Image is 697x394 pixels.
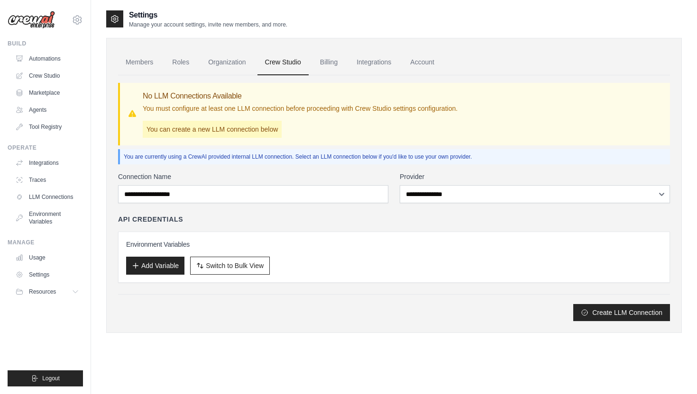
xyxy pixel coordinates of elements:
[8,239,83,246] div: Manage
[124,153,666,161] p: You are currently using a CrewAI provided internal LLM connection. Select an LLM connection below...
[11,172,83,188] a: Traces
[8,40,83,47] div: Build
[8,144,83,152] div: Operate
[165,50,197,75] a: Roles
[11,68,83,83] a: Crew Studio
[8,370,83,386] button: Logout
[118,172,388,181] label: Connection Name
[11,189,83,205] a: LLM Connections
[11,250,83,265] a: Usage
[190,257,270,275] button: Switch to Bulk View
[206,261,264,270] span: Switch to Bulk View
[11,206,83,229] a: Environment Variables
[201,50,253,75] a: Organization
[11,267,83,282] a: Settings
[129,9,287,21] h2: Settings
[403,50,442,75] a: Account
[118,50,161,75] a: Members
[312,50,345,75] a: Billing
[129,21,287,28] p: Manage your account settings, invite new members, and more.
[126,257,184,275] button: Add Variable
[42,375,60,382] span: Logout
[349,50,399,75] a: Integrations
[126,240,662,249] h3: Environment Variables
[257,50,309,75] a: Crew Studio
[11,51,83,66] a: Automations
[118,215,183,224] h4: API Credentials
[29,288,56,295] span: Resources
[400,172,670,181] label: Provider
[143,90,458,102] h3: No LLM Connections Available
[11,119,83,134] a: Tool Registry
[143,121,282,138] p: You can create a new LLM connection below
[11,102,83,117] a: Agents
[573,304,670,321] button: Create LLM Connection
[11,155,83,170] a: Integrations
[11,284,83,299] button: Resources
[143,104,458,113] p: You must configure at least one LLM connection before proceeding with Crew Studio settings config...
[8,11,55,29] img: Logo
[11,85,83,100] a: Marketplace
